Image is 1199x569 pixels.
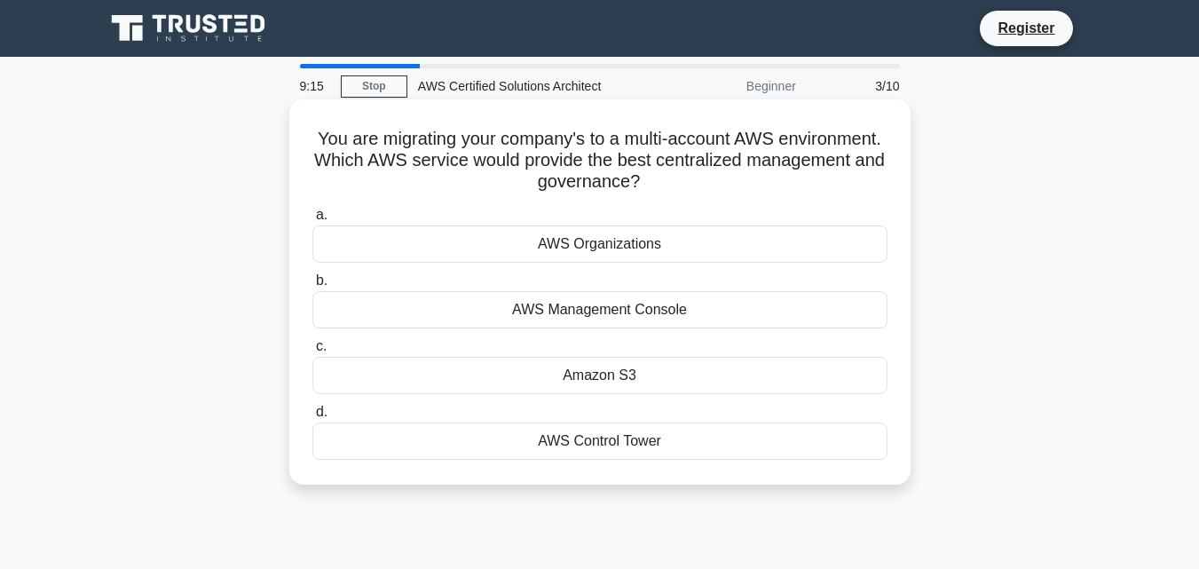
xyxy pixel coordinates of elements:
div: 9:15 [289,68,341,104]
div: Beginner [651,68,807,104]
div: AWS Organizations [312,225,887,263]
span: c. [316,338,327,353]
div: AWS Control Tower [312,423,887,460]
span: d. [316,404,327,419]
span: a. [316,207,327,222]
div: AWS Certified Solutions Architect [407,68,651,104]
div: 3/10 [807,68,911,104]
span: b. [316,273,327,288]
div: Amazon S3 [312,357,887,394]
div: AWS Management Console [312,291,887,328]
a: Register [987,17,1065,39]
h5: You are migrating your company's to a multi-account AWS environment. Which AWS service would prov... [311,128,889,194]
a: Stop [341,75,407,98]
